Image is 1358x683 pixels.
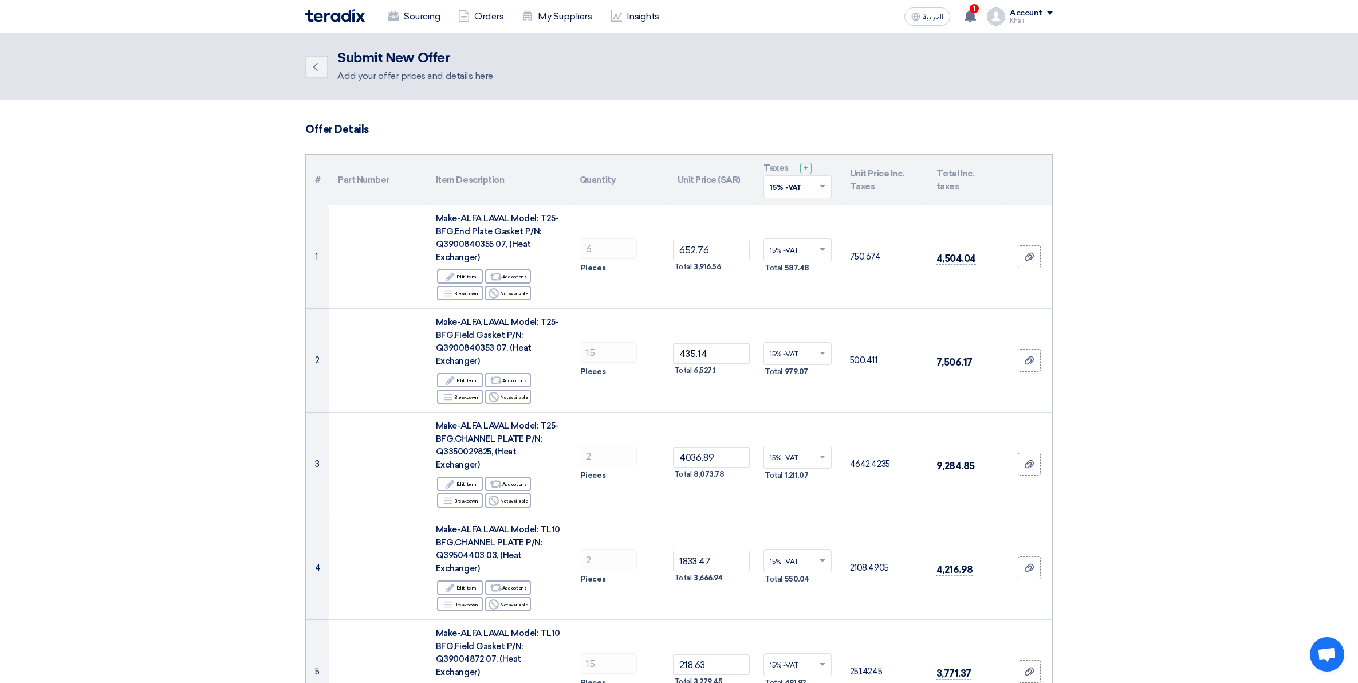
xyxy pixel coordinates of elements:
[437,477,483,491] div: Edit item
[674,261,692,273] span: Total
[765,470,782,481] span: Total
[674,572,692,584] span: Total
[987,7,1005,26] img: profile_test.png
[785,574,809,585] span: 550.04
[580,549,637,570] input: RFQ_STEP1.ITEMS.2.AMOUNT_TITLE
[1010,18,1053,24] div: Khalil
[841,205,927,309] td: 750.674
[763,446,832,469] ng-select: VAT
[841,155,927,205] th: Unit Price Inc. Taxes
[436,421,559,470] span: Make-ALFA LAVAL Model: T25-BFG,CHANNEL PLATE P/N: Q3350029825, (Heat Exchanger)
[841,516,927,620] td: 2108.4905
[513,4,601,29] a: My Suppliers
[305,123,1053,136] h3: Offer Details
[580,446,637,466] input: RFQ_STEP1.ITEMS.2.AMOUNT_TITLE
[970,4,979,13] span: 1
[581,366,605,378] span: Pieces
[437,580,483,595] div: Edit item
[765,366,782,378] span: Total
[436,524,560,574] span: Make-ALFA LAVAL Model: TL10 BFG,CHANNEL PLATE P/N: Q39504403 03, (Heat Exchanger)
[694,469,724,480] span: 8,073.78
[803,163,809,174] span: +
[765,574,782,585] span: Total
[674,365,692,376] span: Total
[673,343,750,364] input: Unit Price
[485,373,531,387] div: Add options
[437,269,483,284] div: Edit item
[305,9,365,22] img: Teradix logo
[841,309,927,413] td: 500.411
[329,155,427,205] th: Part Number
[437,390,483,404] div: Breakdown
[785,262,809,274] span: 587.48
[841,413,927,516] td: 4642.4235
[485,477,531,491] div: Add options
[936,564,973,576] span: 4,216.98
[485,390,531,404] div: Not available
[437,286,483,300] div: Breakdown
[581,574,605,585] span: Pieces
[936,668,971,680] span: 3,771.37
[449,4,513,29] a: Orders
[763,238,832,261] ng-select: VAT
[601,4,668,29] a: Insights
[485,269,531,284] div: Add options
[337,50,493,66] h2: Submit New Offer
[581,262,605,274] span: Pieces
[427,155,570,205] th: Item Description
[437,493,483,508] div: Breakdown
[1010,9,1042,18] div: Account
[694,261,721,273] span: 3,916.56
[785,366,808,378] span: 979.07
[580,342,637,363] input: RFQ_STEP1.ITEMS.2.AMOUNT_TITLE
[580,238,637,259] input: RFQ_STEP1.ITEMS.2.AMOUNT_TITLE
[436,317,559,366] span: Make-ALFA LAVAL Model: T25-BFG,Field Gasket P/N: Q3900840353 07, (Heat Exchanger)
[436,213,559,262] span: Make-ALFA LAVAL Model: T25-BFG,End Plate Gasket P/N: Q3900840355 07, (Heat Exchanger)
[306,413,329,516] td: 3
[754,155,841,205] th: Taxes
[570,155,668,205] th: Quantity
[927,155,1006,205] th: Total Inc. taxes
[694,365,716,376] span: 6,527.1
[306,205,329,309] td: 1
[306,155,329,205] th: #
[1310,637,1344,672] div: Open chat
[436,628,560,677] span: Make-ALFA LAVAL Model: TL10 BFG,Field Gasket P/N: Q39004872 07, (Heat Exchanger)
[581,470,605,481] span: Pieces
[674,469,692,480] span: Total
[437,373,483,387] div: Edit item
[936,460,975,472] span: 9,284.85
[668,155,755,205] th: Unit Price (SAR)
[673,551,750,571] input: Unit Price
[580,653,637,674] input: RFQ_STEP1.ITEMS.2.AMOUNT_TITLE
[765,262,782,274] span: Total
[673,447,750,468] input: Unit Price
[673,654,750,675] input: Unit Price
[379,4,449,29] a: Sourcing
[923,13,943,21] span: العربية
[763,342,832,365] ng-select: VAT
[673,240,750,260] input: Unit Price
[763,653,832,676] ng-select: VAT
[337,69,493,83] div: Add your offer prices and details here
[437,597,483,611] div: Breakdown
[936,356,973,368] span: 7,506.17
[306,309,329,413] td: 2
[936,253,976,265] span: 4,504.04
[694,572,722,584] span: 3,666.94
[306,516,329,620] td: 4
[763,549,832,572] ng-select: VAT
[485,493,531,508] div: Not available
[904,7,950,26] button: العربية
[485,286,531,300] div: Not available
[785,470,808,481] span: 1,211.07
[485,580,531,595] div: Add options
[485,597,531,611] div: Not available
